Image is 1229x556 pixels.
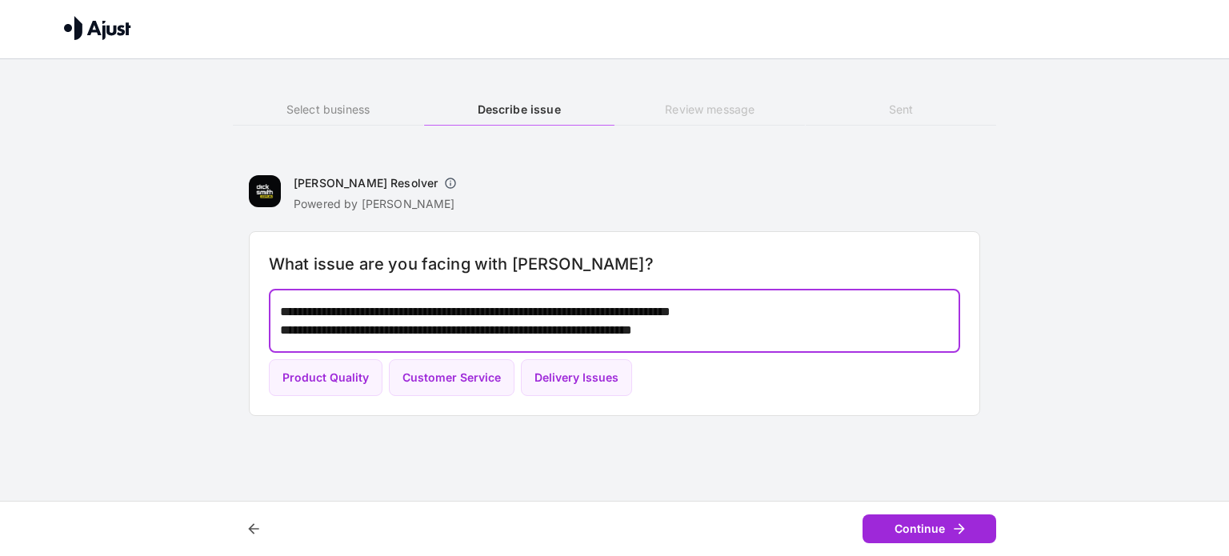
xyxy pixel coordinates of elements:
h6: Select business [233,101,423,118]
h6: What issue are you facing with [PERSON_NAME]? [269,251,960,277]
h6: [PERSON_NAME] Resolver [294,175,438,191]
h6: Review message [614,101,805,118]
p: Powered by [PERSON_NAME] [294,196,463,212]
button: Customer Service [389,359,514,397]
img: Dick Smith [249,175,281,207]
img: Ajust [64,16,131,40]
button: Delivery Issues [521,359,632,397]
h6: Sent [806,101,996,118]
button: Continue [863,514,996,544]
h6: Describe issue [424,101,614,118]
button: Product Quality [269,359,382,397]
